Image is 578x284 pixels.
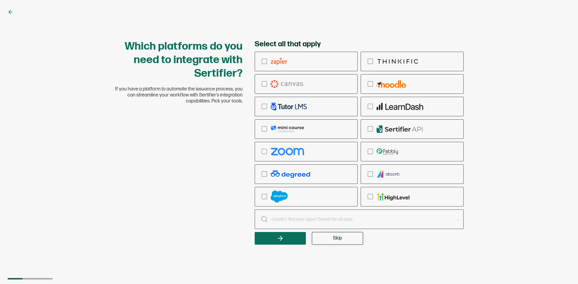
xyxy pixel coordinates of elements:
img: gohighlevel [377,193,409,200]
img: zapier [271,58,287,65]
img: tutor [271,103,307,110]
img: api [377,125,423,133]
span: If you have a platform to automate the issuance process, you can streamline your workflow with Se... [114,86,243,104]
span: Select all that apply [255,40,321,49]
img: mcg [271,125,304,133]
img: learndash [377,103,423,110]
img: moodle [377,80,406,88]
img: zoom [271,148,304,155]
img: degreed [271,170,310,178]
button: Skip [312,232,363,245]
img: salesforce [271,191,288,203]
img: absorb [377,170,400,178]
h1: Which platforms do you need to integrate with Sertifier? [114,40,243,80]
img: thinkific [377,58,419,65]
img: pabbly [377,148,398,155]
img: canvas [271,80,303,88]
span: Skip [333,236,342,241]
div: checkbox-group [255,52,464,206]
input: Couldn’t find your apps? Search for all apps [255,209,464,229]
iframe: Chat Widget [548,255,578,284]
